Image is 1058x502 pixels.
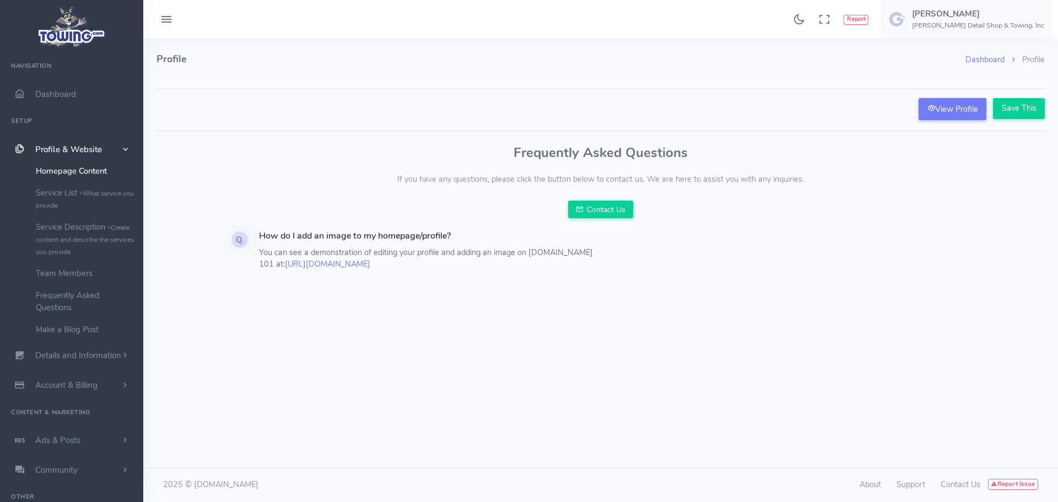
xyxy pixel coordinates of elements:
[965,54,1005,65] a: Dashboard
[912,9,1044,18] h5: [PERSON_NAME]
[889,10,906,28] img: user-image
[35,144,102,155] span: Profile & Website
[35,435,80,446] span: Ads & Posts
[156,479,601,491] div: 2025 © [DOMAIN_NAME]
[919,98,986,120] a: View Profile
[28,319,143,341] a: Make a Blog Post
[36,189,134,210] small: What service you provide
[28,262,143,284] a: Team Members
[844,15,868,25] button: Report
[156,145,1045,160] h3: Frequently Asked Questions
[285,258,370,269] a: [URL][DOMAIN_NAME]
[28,182,143,216] a: Service List -What service you provide
[941,479,980,490] a: Contact Us
[35,465,78,476] span: Community
[993,98,1045,119] input: Save This
[35,350,121,361] span: Details and Information
[231,231,248,248] div: Q.
[28,160,143,182] a: Homepage Content
[28,216,143,262] a: Service Description -Create content and describe the services you provide
[35,3,109,50] img: logo
[156,174,1045,186] p: If you have any questions, please click the button below to contact us. We are here to assist you...
[860,479,881,490] a: About
[1005,54,1045,66] li: Profile
[988,479,1038,490] button: Report Issue
[35,380,98,391] span: Account & Billing
[36,223,134,256] small: Create content and describe the services you provide
[28,284,143,319] a: Frequently Asked Questions
[35,89,76,100] span: Dashboard
[156,39,965,80] h4: Profile
[259,231,594,241] h4: How do I add an image to my homepage/profile?
[897,479,925,490] a: Support
[259,247,594,271] p: You can see a demonstration of editing your profile and adding an image on [DOMAIN_NAME] 101 at:
[912,22,1044,29] h6: [PERSON_NAME] Detail Shop & Towing, Inc
[568,201,633,218] a: Contact Us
